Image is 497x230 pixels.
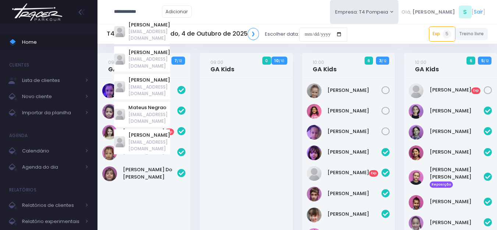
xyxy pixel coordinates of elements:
span: 0 [262,57,271,65]
img: Helena Zanchetta [307,208,322,222]
a: [PERSON_NAME] [430,219,484,226]
small: / 12 [381,59,386,63]
span: Agenda do dia [22,162,81,172]
strong: 3 [379,58,381,64]
img: Leticia barros [409,83,423,98]
img: Maria Júlia Santos Spada [409,170,423,185]
img: Naya R. H. Miranda [307,125,322,140]
img: Anne Mizugai [307,166,322,181]
small: 10:00 [313,59,324,66]
span: Lista de clientes [22,76,81,85]
span: Relatórios de clientes [22,201,81,210]
a: [PERSON_NAME] [PERSON_NAME] Reposição [430,166,484,188]
small: / 12 [177,59,182,63]
span: 5 [443,30,451,39]
img: Cecília Mello [307,83,322,98]
a: Mateus Negrao [128,104,170,111]
a: [PERSON_NAME] [327,128,382,135]
span: Reposição [430,182,453,188]
span: Calendário [22,146,81,156]
a: [PERSON_NAME] [128,76,170,84]
a: [PERSON_NAME] [327,87,382,94]
a: Adicionar [162,6,192,18]
span: Importar da planilha [22,108,81,118]
img: Helena Mendes Leone [102,83,117,98]
span: Novo cliente [22,92,81,101]
img: Carmen Borga Le Guevellou [307,187,322,201]
h4: Relatórios [9,183,36,197]
small: 09:00 [108,59,121,66]
small: / 12 [484,59,489,63]
span: 6 [365,57,373,65]
strong: 5 [481,58,484,64]
a: [PERSON_NAME] [430,198,484,205]
a: [PERSON_NAME] [327,190,382,197]
strong: 7 [174,58,177,64]
a: [PERSON_NAME] [128,132,170,139]
span: [PERSON_NAME] [412,8,455,16]
a: [PERSON_NAME] [430,148,484,156]
a: [PERSON_NAME] [430,128,484,135]
span: Exp [471,87,481,94]
img: Luísa Veludo Uchôa [102,145,117,160]
h4: Clientes [9,58,29,72]
div: [ ] [398,4,488,20]
span: Exp [369,170,379,177]
a: [PERSON_NAME] Do [PERSON_NAME] [123,166,177,180]
img: Luísa do Prado Pereira Alves [102,166,117,181]
span: [EMAIL_ADDRESS][DOMAIN_NAME] [128,28,170,42]
small: / 10 [279,59,284,63]
img: Maria Orpheu [307,104,322,119]
span: [EMAIL_ADDRESS][DOMAIN_NAME] [128,84,170,97]
a: [PERSON_NAME] [327,107,382,115]
span: [EMAIL_ADDRESS][DOMAIN_NAME] [128,139,170,152]
img: Laís do Prado Pereira Alves [102,104,117,119]
a: 10:00GA Kids [415,58,439,73]
span: Relatório experimentais [22,217,81,226]
span: Olá, [401,8,411,16]
a: [PERSON_NAME] [128,49,170,56]
a: Treino livre [455,28,488,40]
a: [PERSON_NAME] [430,107,484,115]
a: Sair [474,8,483,16]
span: S [459,6,472,18]
a: [PERSON_NAME] [327,148,382,156]
img: Irene Zylbersztajn de Sá [409,125,423,140]
small: 09:00 [210,59,223,66]
div: Escolher data: [107,26,347,43]
strong: 10 [274,58,279,64]
a: 10:00GA Kids [313,58,337,73]
a: [PERSON_NAME]Exp [430,86,484,94]
span: 6 [466,57,475,65]
a: [PERSON_NAME]Exp [327,169,382,176]
img: Alice Ouafa [307,145,322,160]
span: [EMAIL_ADDRESS][DOMAIN_NAME] [128,111,170,125]
img: Isabela Sandes [409,145,423,160]
img: Luiza Chimionato [102,125,117,140]
a: 09:00GA Mini [108,58,131,73]
img: Helena Magrini Aguiar [409,104,423,119]
a: [PERSON_NAME] [128,21,170,29]
h4: Agenda [9,128,28,143]
a: [PERSON_NAME] [327,211,382,218]
img: STELLA ARAUJO LAGUNA [409,195,423,210]
a: Exp5 [429,26,455,41]
a: 09:00GA Kids [210,58,234,73]
h5: T4 Pompeia Sábado, 4 de Outubro de 2025 [107,28,259,40]
span: Home [22,37,88,47]
a: ❯ [248,28,259,40]
small: 10:00 [415,59,426,66]
span: [EMAIL_ADDRESS][DOMAIN_NAME] [128,56,170,69]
